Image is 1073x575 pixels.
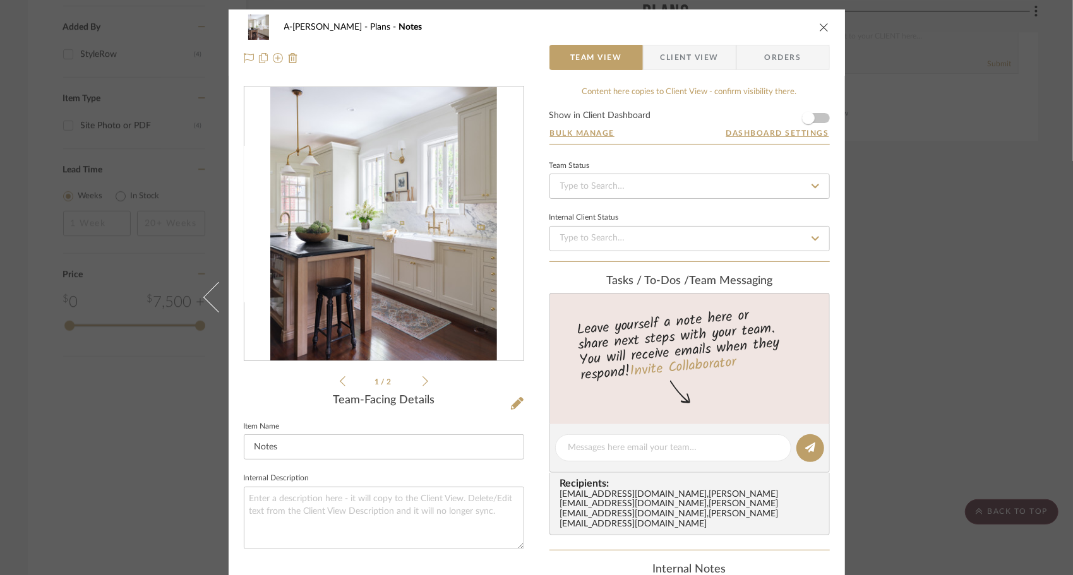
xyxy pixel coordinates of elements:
[549,163,590,169] div: Team Status
[375,378,381,386] span: 1
[244,15,274,40] img: fbf4ff03-d4e2-4fb5-87d1-42ccf4a02ec5_48x40.jpg
[549,174,830,199] input: Type to Search…
[560,490,824,530] div: [EMAIL_ADDRESS][DOMAIN_NAME] , [PERSON_NAME][EMAIL_ADDRESS][DOMAIN_NAME] , [PERSON_NAME][EMAIL_AD...
[284,23,371,32] span: A-[PERSON_NAME]
[548,302,831,386] div: Leave yourself a note here or share next steps with your team. You will receive emails when they ...
[399,23,423,32] span: Notes
[270,87,498,361] img: fbf4ff03-d4e2-4fb5-87d1-42ccf4a02ec5_436x436.jpg
[244,475,309,482] label: Internal Description
[628,352,736,383] a: Invite Collaborator
[661,45,719,70] span: Client View
[371,23,399,32] span: Plans
[570,45,622,70] span: Team View
[244,394,524,408] div: Team-Facing Details
[549,215,619,221] div: Internal Client Status
[387,378,393,386] span: 2
[549,275,830,288] div: team Messaging
[288,53,298,63] img: Remove from project
[244,87,524,361] div: 0
[244,434,524,459] input: Enter Item Name
[606,275,689,287] span: Tasks / To-Dos /
[560,478,824,489] span: Recipients:
[244,424,280,430] label: Item Name
[751,45,815,70] span: Orders
[549,226,830,251] input: Type to Search…
[549,86,830,98] div: Content here copies to Client View - confirm visibility there.
[549,127,616,139] button: Bulk Manage
[381,378,387,386] span: /
[726,127,830,139] button: Dashboard Settings
[818,21,830,33] button: close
